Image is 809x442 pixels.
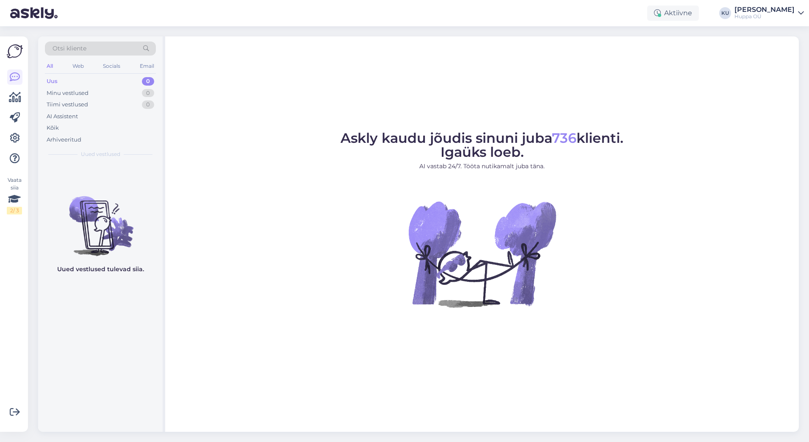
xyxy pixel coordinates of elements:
[341,130,623,160] span: Askly kaudu jõudis sinuni juba klienti. Igaüks loeb.
[552,130,576,146] span: 736
[47,100,88,109] div: Tiimi vestlused
[53,44,86,53] span: Otsi kliente
[138,61,156,72] div: Email
[734,13,795,20] div: Huppa OÜ
[142,89,154,97] div: 0
[647,6,699,21] div: Aktiivne
[142,77,154,86] div: 0
[47,136,81,144] div: Arhiveeritud
[47,112,78,121] div: AI Assistent
[47,77,58,86] div: Uus
[7,176,22,214] div: Vaata siia
[47,89,89,97] div: Minu vestlused
[719,7,731,19] div: KU
[142,100,154,109] div: 0
[7,43,23,59] img: Askly Logo
[734,6,795,13] div: [PERSON_NAME]
[101,61,122,72] div: Socials
[341,162,623,171] p: AI vastab 24/7. Tööta nutikamalt juba täna.
[71,61,86,72] div: Web
[47,124,59,132] div: Kõik
[406,178,558,330] img: No Chat active
[45,61,55,72] div: All
[57,265,144,274] p: Uued vestlused tulevad siia.
[81,150,120,158] span: Uued vestlused
[7,207,22,214] div: 2 / 3
[734,6,804,20] a: [PERSON_NAME]Huppa OÜ
[38,181,163,257] img: No chats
